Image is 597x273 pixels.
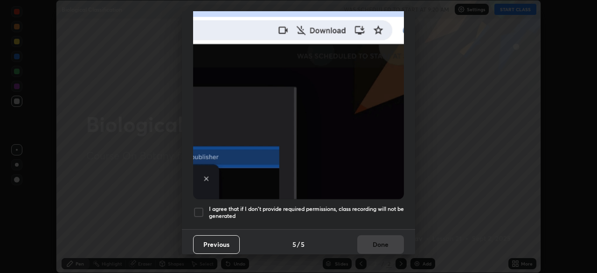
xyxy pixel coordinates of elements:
[209,205,404,220] h5: I agree that if I don't provide required permissions, class recording will not be generated
[297,239,300,249] h4: /
[193,235,240,254] button: Previous
[292,239,296,249] h4: 5
[301,239,305,249] h4: 5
